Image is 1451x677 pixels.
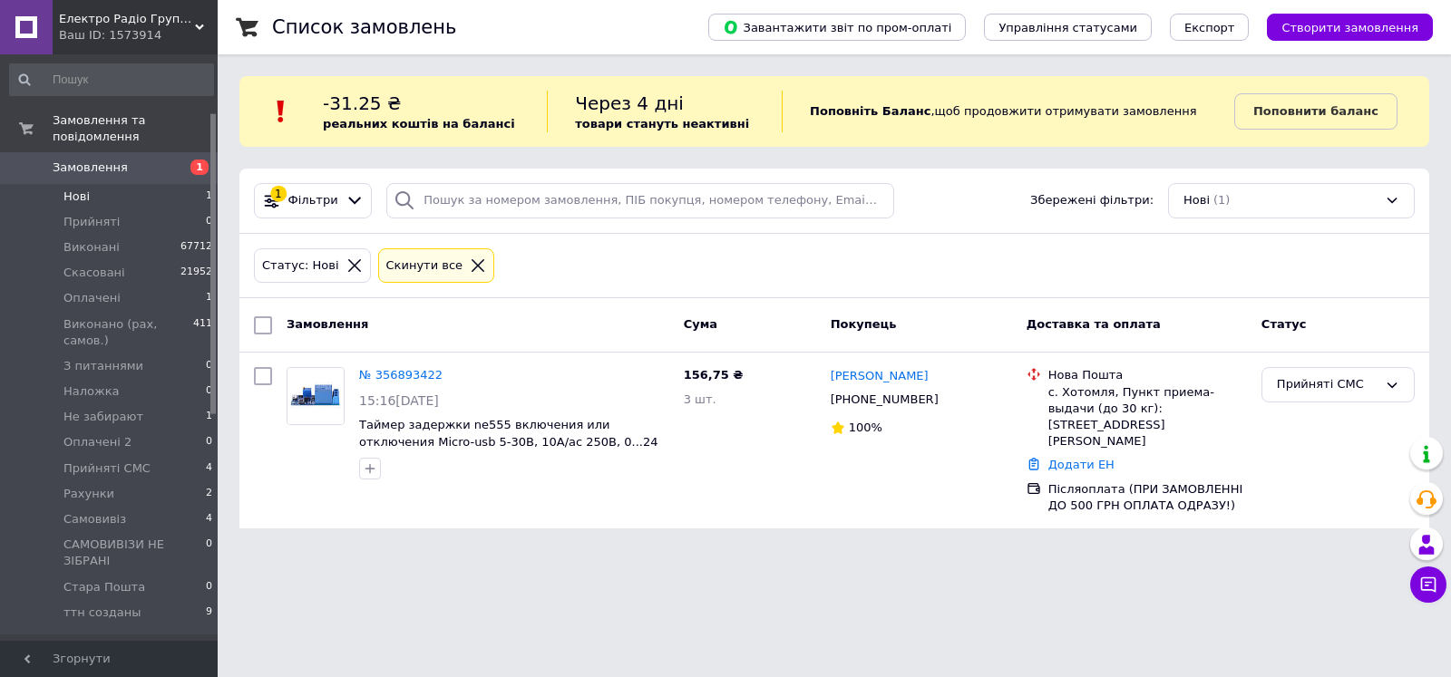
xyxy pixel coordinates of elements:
[831,368,929,385] a: [PERSON_NAME]
[63,460,151,477] span: Прийняті СМС
[708,14,966,41] button: Завантажити звіт по пром-оплаті
[684,317,717,331] span: Cума
[190,160,209,175] span: 1
[1048,367,1247,383] div: Нова Пошта
[268,98,295,125] img: :exclamation:
[1213,193,1230,207] span: (1)
[1261,317,1307,331] span: Статус
[1048,458,1115,471] a: Додати ЕН
[63,383,120,400] span: Наложка
[723,19,951,35] span: Завантажити звіт по пром-оплаті
[323,117,515,131] b: реальних коштів на балансі
[180,265,212,281] span: 21952
[359,368,443,382] a: № 356893422
[206,409,212,425] span: 1
[288,192,338,209] span: Фільтри
[206,383,212,400] span: 0
[53,160,128,176] span: Замовлення
[287,368,344,424] img: Фото товару
[63,214,120,230] span: Прийняті
[206,214,212,230] span: 0
[206,290,212,306] span: 1
[63,316,193,349] span: Виконано (рах, самов.)
[1234,93,1397,130] a: Поповнити баланс
[359,418,657,465] a: Таймер задержки ne555 включения или отключения Micro-usb 5-30В, 10A/ac 250В, 0...24 секунд
[272,16,456,38] h1: Список замовлень
[206,358,212,374] span: 0
[383,256,467,276] div: Cкинути все
[684,368,744,382] span: 156,75 ₴
[63,537,206,569] span: САМОВИВІЗИ НЕ ЗІБРАНІ
[849,421,882,434] span: 100%
[323,92,401,114] span: -31.25 ₴
[810,104,930,118] b: Поповніть Баланс
[287,367,345,425] a: Фото товару
[998,21,1137,34] span: Управління статусами
[1048,481,1247,514] div: Післяоплата (ПРИ ЗАМОВЛЕННІ ДО 500 ГРН ОПЛАТА ОДРАЗУ!)
[63,604,141,621] span: ттн созданы
[1281,21,1418,34] span: Створити замовлення
[206,537,212,569] span: 0
[63,434,131,450] span: Оплачені 2
[193,316,212,349] span: 411
[575,92,684,114] span: Через 4 дні
[831,392,939,406] span: [PHONE_NUMBER]
[1410,566,1446,603] button: Чат з покупцем
[63,486,114,502] span: Рахунки
[575,117,749,131] b: товари стануть неактивні
[1253,104,1378,118] b: Поповнити баланс
[984,14,1152,41] button: Управління статусами
[63,239,120,256] span: Виконані
[1170,14,1250,41] button: Експорт
[1184,21,1235,34] span: Експорт
[206,579,212,595] span: 0
[206,189,212,205] span: 1
[831,317,897,331] span: Покупець
[1030,192,1154,209] span: Збережені фільтри:
[63,511,126,527] span: Самовивіз
[782,91,1234,132] div: , щоб продовжити отримувати замовлення
[1027,317,1161,331] span: Доставка та оплата
[9,63,214,96] input: Пошук
[63,189,90,205] span: Нові
[206,604,212,621] span: 9
[359,393,439,408] span: 15:16[DATE]
[63,409,143,425] span: Не забирают
[180,239,212,256] span: 67712
[1267,14,1433,41] button: Створити замовлення
[63,579,145,595] span: Стара Пошта
[1183,192,1210,209] span: Нові
[206,434,212,450] span: 0
[206,511,212,527] span: 4
[258,256,343,276] div: Статус: Нові
[53,112,218,145] span: Замовлення та повідомлення
[1249,20,1433,34] a: Створити замовлення
[63,290,121,306] span: Оплачені
[63,265,125,281] span: Скасовані
[1048,384,1247,450] div: с. Хотомля, Пункт приема-выдачи (до 30 кг): [STREET_ADDRESS][PERSON_NAME]
[270,186,287,202] div: 1
[684,392,716,406] span: 3 шт.
[287,317,368,331] span: Замовлення
[1277,375,1378,394] div: Прийняті СМС
[59,11,195,27] span: Електро Радіо Груп - 1й магазин електрики і радіоелектроніки
[59,27,218,44] div: Ваш ID: 1573914
[206,486,212,502] span: 2
[63,358,143,374] span: З питаннями
[386,183,894,218] input: Пошук за номером замовлення, ПІБ покупця, номером телефону, Email, номером накладної
[206,460,212,477] span: 4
